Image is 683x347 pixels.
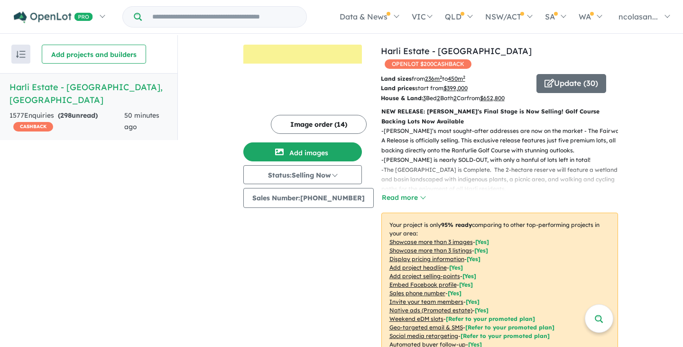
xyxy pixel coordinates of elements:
span: CASHBACK [13,122,53,131]
span: [Refer to your promoted plan] [446,315,535,322]
p: NEW RELEASE: [PERSON_NAME]'s Final Stage is Now Selling! Golf Course Backing Lots Now Available [381,107,618,126]
u: Showcase more than 3 listings [389,247,472,254]
span: [ Yes ] [449,264,463,271]
u: $ 399,000 [443,84,468,92]
img: sort.svg [16,51,26,58]
u: Add project headline [389,264,447,271]
span: [ Yes ] [466,298,480,305]
span: [ Yes ] [467,255,480,263]
u: Native ads (Promoted estate) [389,307,472,314]
span: ncolasan... [618,12,658,21]
b: House & Land: [381,94,423,102]
button: Add projects and builders [42,45,146,64]
span: [Yes] [475,307,489,314]
span: 50 minutes ago [124,111,159,131]
div: 1577 Enquir ies [9,110,124,133]
img: Openlot PRO Logo White [14,11,93,23]
button: Status:Selling Now [243,165,362,184]
u: Invite your team members [389,298,463,305]
b: Land sizes [381,75,412,82]
u: Showcase more than 3 images [389,238,473,245]
b: Land prices [381,84,415,92]
u: Geo-targeted email & SMS [389,324,463,331]
b: 95 % ready [441,221,472,228]
p: start from [381,84,529,93]
u: Add project selling-points [389,272,460,280]
button: Update (30) [536,74,606,93]
button: Sales Number:[PHONE_NUMBER] [243,188,374,208]
u: $ 652,800 [480,94,505,102]
u: 3 [423,94,426,102]
input: Try estate name, suburb, builder or developer [144,7,305,27]
span: [ Yes ] [448,290,461,297]
button: Image order (14) [271,115,367,134]
sup: 2 [440,75,442,80]
span: [ Yes ] [475,238,489,245]
h5: Harli Estate - [GEOGRAPHIC_DATA] , [GEOGRAPHIC_DATA] [9,81,168,106]
u: 236 m [425,75,442,82]
span: OPENLOT $ 200 CASHBACK [385,59,471,69]
span: [ Yes ] [459,281,473,288]
p: - [PERSON_NAME]’s most sought-after addresses are now on the market - The Fairway A Release is of... [381,126,626,155]
u: Display pricing information [389,255,464,263]
sup: 2 [463,75,465,80]
u: Social media retargeting [389,332,458,339]
p: Bed Bath Car from [381,94,529,103]
p: - The [GEOGRAPHIC_DATA] is Complete. The 2-hectare reserve will feature a wetland and basin lands... [381,165,626,194]
u: Weekend eDM slots [389,315,443,322]
span: 298 [60,111,72,120]
span: [Refer to your promoted plan] [465,324,554,331]
p: - [PERSON_NAME] is nearly SOLD-OUT, with only a hanful of lots left in total! [381,155,626,165]
strong: ( unread) [58,111,98,120]
button: Read more [381,192,426,203]
u: Sales phone number [389,290,445,297]
span: to [442,75,465,82]
span: [ Yes ] [474,247,488,254]
button: Add images [243,142,362,161]
span: [Refer to your promoted plan] [461,332,550,339]
p: from [381,74,529,84]
a: Harli Estate - [GEOGRAPHIC_DATA] [381,46,532,56]
u: 450 m [448,75,465,82]
u: 2 [453,94,457,102]
span: [ Yes ] [462,272,476,280]
u: Embed Facebook profile [389,281,457,288]
u: 2 [437,94,440,102]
